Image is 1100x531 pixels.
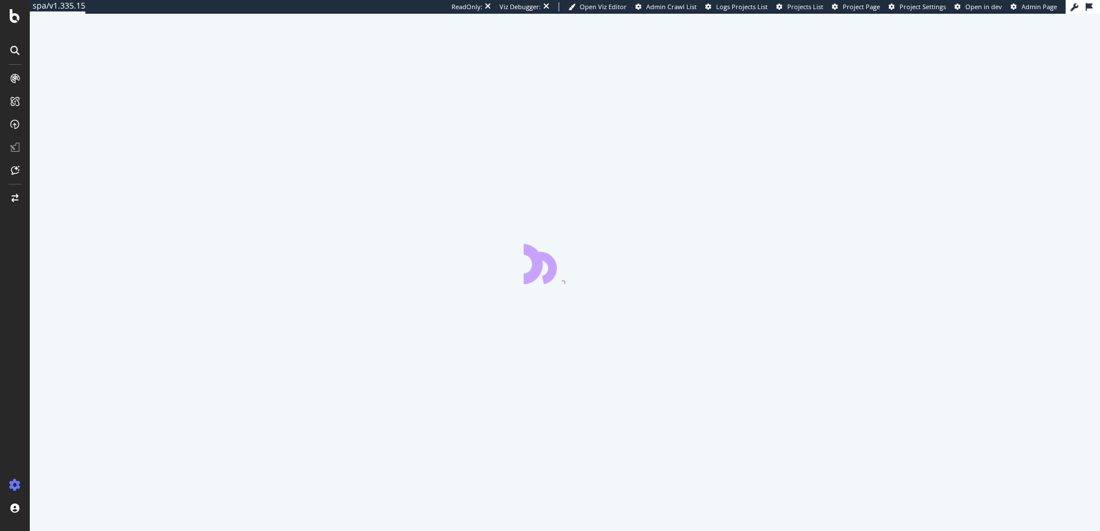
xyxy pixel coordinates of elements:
span: Projects List [787,2,823,11]
span: Open in dev [965,2,1002,11]
a: Logs Projects List [705,2,768,11]
span: Project Settings [899,2,946,11]
a: Admin Page [1011,2,1057,11]
div: ReadOnly: [451,2,482,11]
a: Projects List [776,2,823,11]
a: Project Settings [889,2,946,11]
a: Open Viz Editor [568,2,627,11]
span: Logs Projects List [716,2,768,11]
a: Project Page [832,2,880,11]
span: Open Viz Editor [580,2,627,11]
span: Admin Crawl List [646,2,697,11]
div: Viz Debugger: [500,2,541,11]
a: Admin Crawl List [635,2,697,11]
div: animation [524,243,606,284]
a: Open in dev [954,2,1002,11]
span: Admin Page [1022,2,1057,11]
span: Project Page [843,2,880,11]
